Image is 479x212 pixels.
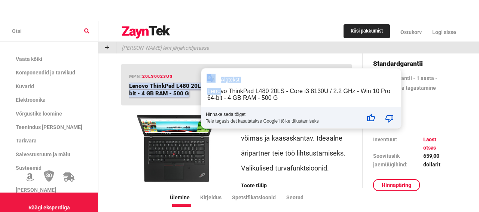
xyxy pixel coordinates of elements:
[221,77,239,83] div: Algtekst
[129,83,332,97] font: Lenovo ThinkPad L480 20LS - Core i3 8130U / 2.2 GHz - Windows 10 Pro 64-bit - 4 GB RAM - 500 G
[142,74,173,79] font: 20LS0023US
[16,138,37,144] font: Tarkvara
[206,117,360,124] div: Teie tagasisidet kasutatakse Google'i tõlke täiustamiseks
[373,60,423,67] font: Standardgarantii
[400,29,422,35] font: Ostukorv
[16,97,46,103] font: Elektroonika
[241,182,267,188] font: Toote tüüp
[373,136,396,142] font: Inventuur
[200,194,222,200] font: Kirjeldus
[28,205,70,211] font: Räägi eksperdiga
[373,153,406,167] font: Soovituslik jaemüügihind
[286,194,303,200] font: Seotud
[373,75,437,91] font: Piiratud garantii - 1 aasta - järeletulek ja tagastamine
[232,194,276,200] font: Spetsifikatsioonid
[16,124,82,130] font: Teenindus [PERSON_NAME]
[395,23,427,42] a: Ostukorv
[127,111,226,185] img: 20LS0023US -- Lenovo ThinkPad L480 20LS -- Core i3 8130U / 2.2 GHz -- Windows 10 Pro 64-bit -- 4 ...
[351,28,383,34] font: Küsi pakkumist
[16,56,42,62] font: Vaata kõiki
[44,170,54,182] img: 30-päevane tagastuspoliitika
[129,74,142,79] font: MPN:
[121,25,171,39] img: logo
[207,88,390,101] div: Lenovo ThinkPad L480 20LS - Core i3 8130U / 2.2 GHz - Win 10 Pro 64-bit - 4 GB RAM - 500 G
[16,111,62,117] font: Võrgustike loomine
[170,194,190,200] font: Ülemine
[122,45,209,51] font: [PERSON_NAME] leht järjehoidjatesse
[382,182,411,188] font: Hinnapäring
[344,24,390,39] a: Küsi pakkumist
[432,29,456,35] font: Logi sisse
[206,112,360,117] div: Hinnake seda tõlget
[16,70,75,76] font: Komponendid ja tarvikud
[381,110,399,127] button: Kehv tõlge
[16,83,34,89] font: Kuvarid
[16,151,70,157] font: Salvestusruum ja mälu
[16,165,42,171] font: Süsteemid
[362,110,380,127] button: Hea tõlge
[423,136,436,150] font: Laost otsas
[423,153,440,167] font: 659,00 dollarit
